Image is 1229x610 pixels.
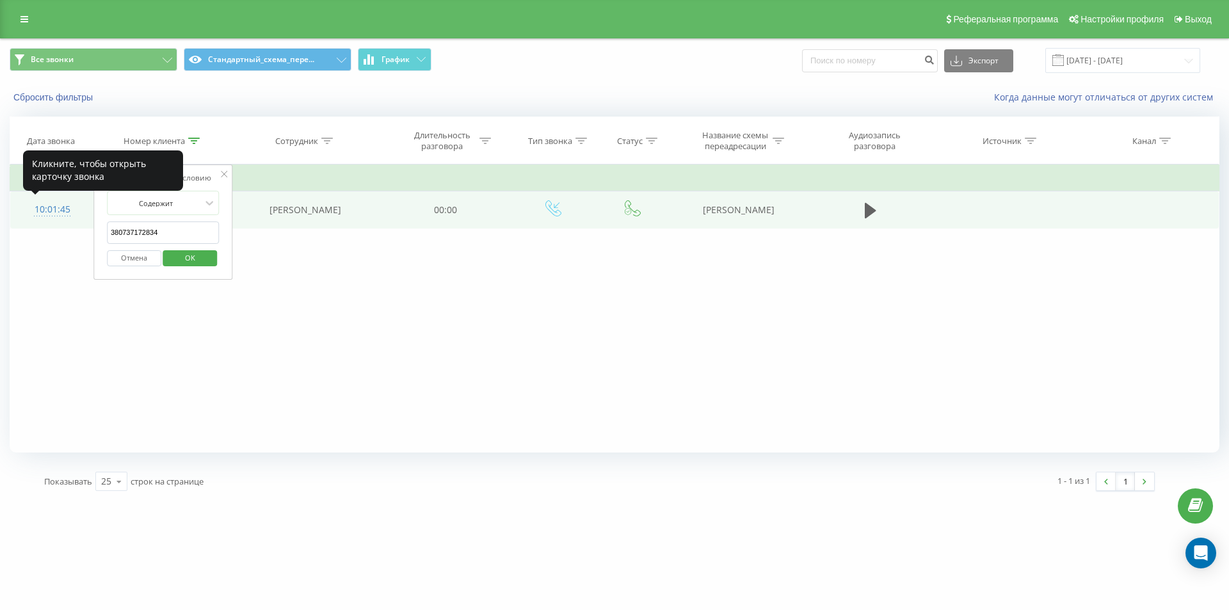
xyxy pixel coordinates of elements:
div: Номер клиента [124,136,185,147]
div: 10:01:45 [23,197,81,222]
span: Реферальная программа [953,14,1058,24]
td: 00:00 [380,191,511,229]
span: строк на странице [131,476,204,487]
div: Кликните, чтобы открыть карточку звонка [23,150,183,191]
span: Выход [1185,14,1212,24]
div: Длительность разговора [408,130,476,152]
div: Тип звонка [528,136,572,147]
div: Open Intercom Messenger [1185,538,1216,568]
button: Сбросить фильтры [10,92,99,103]
span: Все звонки [31,54,74,65]
div: 1 - 1 из 1 [1057,474,1090,487]
button: OK [163,250,218,266]
span: График [382,55,410,64]
button: Отмена [107,250,161,266]
button: Экспорт [944,49,1013,72]
input: Введите значение [107,221,220,244]
td: Сегодня [10,166,1219,191]
div: Название схемы переадресации [701,130,769,152]
button: График [358,48,431,71]
input: Поиск по номеру [802,49,938,72]
div: Источник [983,136,1022,147]
a: 1 [1116,472,1135,490]
button: Стандартный_схема_пере... [184,48,351,71]
div: Статус [617,136,643,147]
span: OK [172,248,208,268]
div: Сотрудник [275,136,318,147]
div: Дата звонка [27,136,75,147]
span: Показывать [44,476,92,487]
td: [PERSON_NAME] [670,191,807,229]
a: Когда данные могут отличаться от других систем [994,91,1219,103]
div: Канал [1132,136,1156,147]
button: Все звонки [10,48,177,71]
td: [PERSON_NAME] [232,191,380,229]
span: Настройки профиля [1080,14,1164,24]
div: Аудиозапись разговора [833,130,916,152]
div: 25 [101,475,111,488]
